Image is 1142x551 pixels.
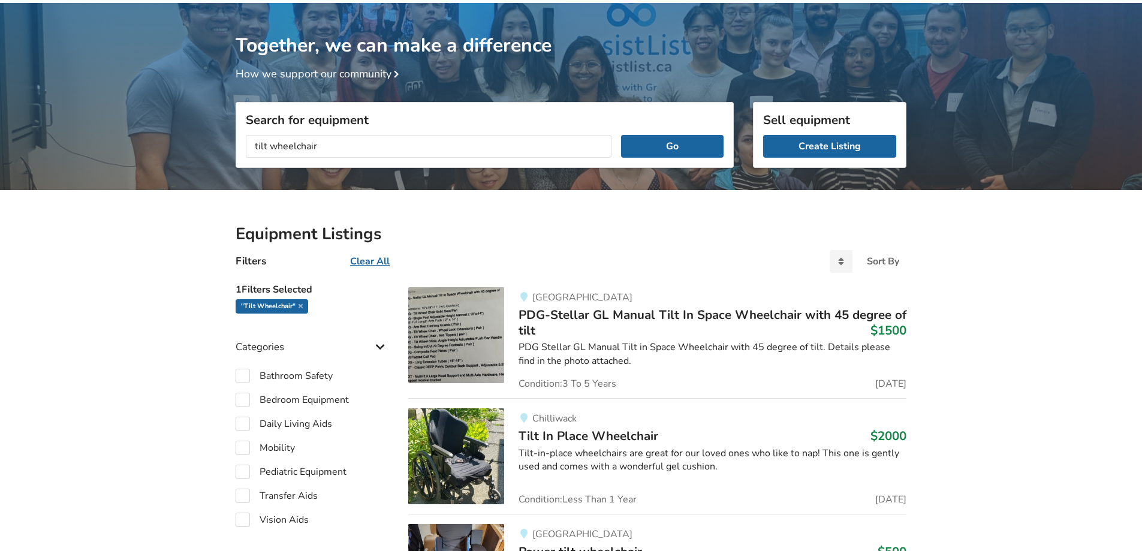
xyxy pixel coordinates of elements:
[236,393,349,407] label: Bedroom Equipment
[519,306,906,339] span: PDG-Stellar GL Manual Tilt In Space Wheelchair with 45 degree of tilt
[763,112,896,128] h3: Sell equipment
[621,135,724,158] button: Go
[236,3,906,58] h1: Together, we can make a difference
[519,341,906,368] div: PDG Stellar GL Manual Tilt in Space Wheelchair with 45 degree of tilt. Details please find in the...
[350,255,390,268] u: Clear All
[236,369,333,383] label: Bathroom Safety
[532,412,577,425] span: Chilliwack
[246,135,611,158] input: I am looking for...
[236,67,403,81] a: How we support our community
[532,528,632,541] span: [GEOGRAPHIC_DATA]
[236,489,318,503] label: Transfer Aids
[236,317,389,359] div: Categories
[408,287,906,399] a: mobility-pdg-stellar gl manual tilt in space wheelchair with 45 degree of tilt[GEOGRAPHIC_DATA]PD...
[875,495,906,504] span: [DATE]
[875,379,906,389] span: [DATE]
[763,135,896,158] a: Create Listing
[519,495,637,504] span: Condition: Less Than 1 Year
[236,513,309,527] label: Vision Aids
[519,447,906,474] div: Tilt-in-place wheelchairs are great for our loved ones who like to nap! This one is gently used a...
[236,417,332,431] label: Daily Living Aids
[236,278,389,299] h5: 1 Filters Selected
[408,287,504,383] img: mobility-pdg-stellar gl manual tilt in space wheelchair with 45 degree of tilt
[867,257,899,266] div: Sort By
[532,291,632,304] span: [GEOGRAPHIC_DATA]
[236,254,266,268] h4: Filters
[246,112,724,128] h3: Search for equipment
[870,428,906,444] h3: $2000
[519,379,616,389] span: Condition: 3 To 5 Years
[236,465,346,479] label: Pediatric Equipment
[236,441,295,455] label: Mobility
[236,299,308,314] div: "tilt wheelchair"
[236,224,906,245] h2: Equipment Listings
[408,398,906,514] a: mobility-tilt in place wheelchairChilliwackTilt In Place Wheelchair$2000Tilt-in-place wheelchairs...
[519,427,658,444] span: Tilt In Place Wheelchair
[870,323,906,338] h3: $1500
[408,408,504,504] img: mobility-tilt in place wheelchair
